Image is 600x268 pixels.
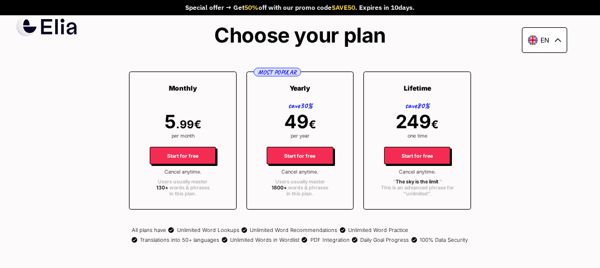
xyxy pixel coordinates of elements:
span: Users usually master words & phrases in this plan. [156,178,210,196]
span: 130+ [156,184,168,190]
span: per month [172,133,195,139]
span: one time [408,133,427,139]
span: save 30% [288,100,313,110]
span: 10 [391,3,398,11]
span: 49 [284,110,309,133]
span: “ .” This is an advanced phrase for “ unlimited ”. [381,178,454,196]
span: Lifetime [404,84,431,92]
span: Yearly [290,84,310,92]
span: save 80% [405,100,430,110]
span: PDF Integration [310,237,350,244]
span: Start for free [267,147,333,164]
span: Unlimited Word Lookups [177,227,239,234]
span: Monthly [169,84,197,92]
span: € [284,110,316,133]
span: Start for free [384,147,451,164]
span: 1800+ [272,184,287,190]
span: Unlimited Words in Wordlist [230,237,299,244]
span: Cancel anytime. [281,169,319,175]
span: .99 € [164,110,202,133]
p: en [540,36,549,44]
span: Cancel anytime. [164,169,202,175]
span: MOST POPULAR [254,68,301,76]
span: Cancel anytime. [399,169,436,175]
span: The sky is the limit [396,178,438,184]
span: 50% [244,3,258,11]
span: Unlimited Word Recommendations [250,227,337,234]
span: 249 [396,110,431,133]
h1: Choose your plan [214,24,386,46]
span: SAVE50 [332,3,355,11]
span: 5 [164,110,176,133]
span: Translations into 50+ languages [140,237,219,244]
span: € [396,110,439,133]
span: per year [291,133,309,139]
span: Users usually master words & phrases in this plan. [272,178,328,196]
span: Start for free [150,147,216,164]
span: Unlimited Word Practice [348,227,408,234]
div: Special offer → Get off with our promo code . Expires in days. [185,3,415,13]
span: Daily Goal Progress [360,237,409,244]
span: 100% Data Security [420,237,468,244]
span: All plans have [132,227,166,234]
